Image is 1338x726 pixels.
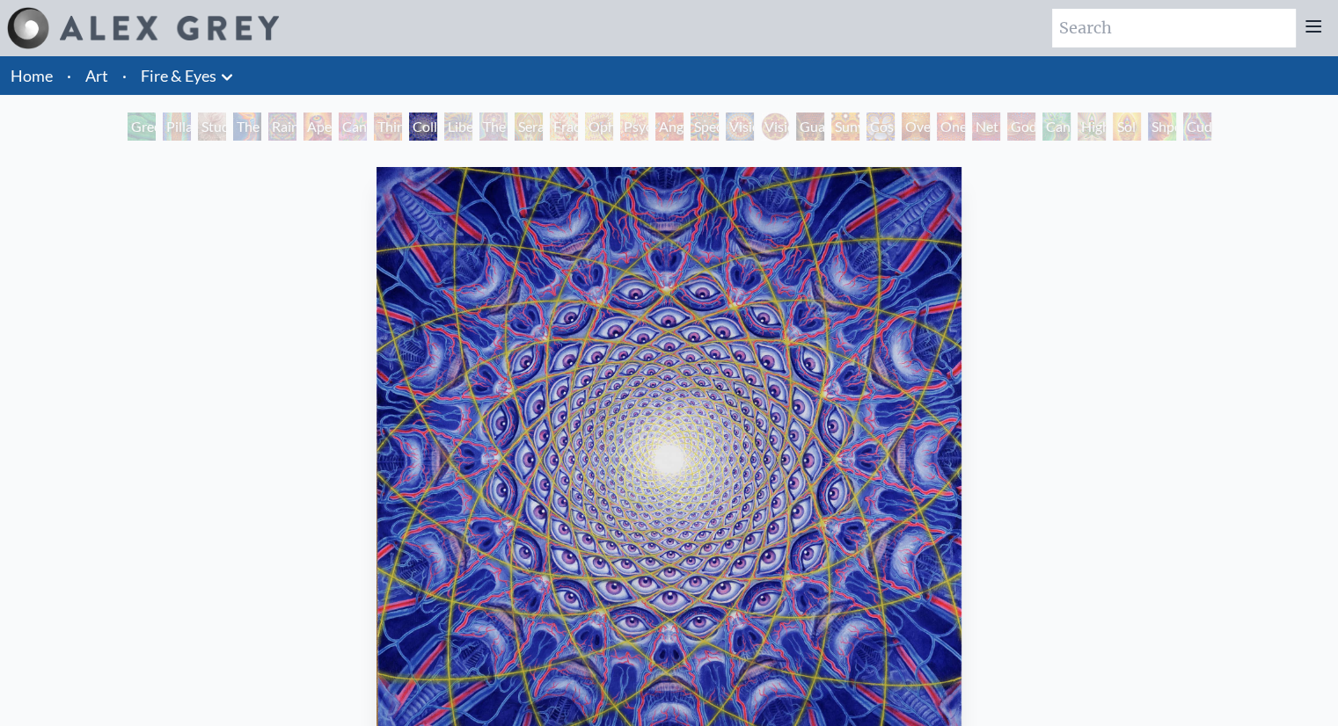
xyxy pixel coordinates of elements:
div: Seraphic Transport Docking on the Third Eye [515,113,543,141]
div: Godself [1007,113,1035,141]
div: Higher Vision [1078,113,1106,141]
div: Cosmic Elf [866,113,895,141]
div: Third Eye Tears of Joy [374,113,402,141]
div: Cannabis Sutra [339,113,367,141]
div: Cannafist [1042,113,1071,141]
div: The Seer [479,113,508,141]
div: Rainbow Eye Ripple [268,113,296,141]
div: Vision [PERSON_NAME] [761,113,789,141]
div: Aperture [303,113,332,141]
div: Shpongled [1148,113,1176,141]
div: Vision Crystal [726,113,754,141]
div: Psychomicrograph of a Fractal Paisley Cherub Feather Tip [620,113,648,141]
div: The Torch [233,113,261,141]
div: Liberation Through Seeing [444,113,472,141]
div: One [937,113,965,141]
div: Fractal Eyes [550,113,578,141]
div: Study for the Great Turn [198,113,226,141]
li: · [60,56,78,95]
div: Cuddle [1183,113,1211,141]
div: Sol Invictus [1113,113,1141,141]
div: Angel Skin [655,113,684,141]
div: Oversoul [902,113,930,141]
a: Home [11,66,53,85]
div: Collective Vision [409,113,437,141]
div: Sunyata [831,113,859,141]
a: Fire & Eyes [141,63,216,88]
div: Ophanic Eyelash [585,113,613,141]
div: Green Hand [128,113,156,141]
li: · [115,56,134,95]
div: Spectral Lotus [691,113,719,141]
input: Search [1052,9,1296,47]
div: Guardian of Infinite Vision [796,113,824,141]
a: Art [85,63,108,88]
div: Pillar of Awareness [163,113,191,141]
div: Net of Being [972,113,1000,141]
